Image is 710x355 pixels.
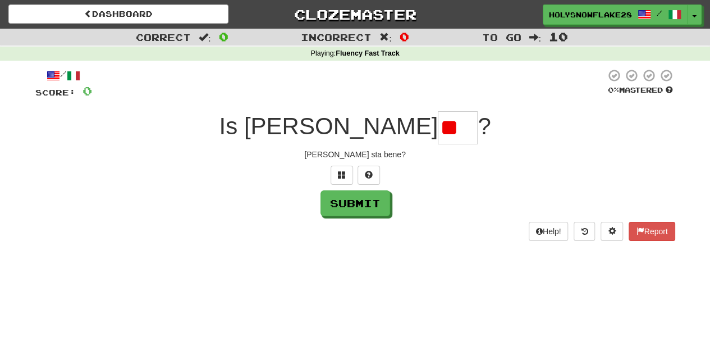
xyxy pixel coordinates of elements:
span: Score: [35,88,76,97]
span: : [199,33,211,42]
span: Correct [136,31,191,43]
span: : [379,33,392,42]
button: Submit [320,190,390,216]
span: To go [482,31,521,43]
button: Report [629,222,675,241]
span: ? [478,113,491,139]
span: / [657,9,662,17]
span: 0 % [608,85,619,94]
a: Clozemaster [245,4,465,24]
div: Mastered [606,85,675,95]
button: Round history (alt+y) [574,222,595,241]
div: [PERSON_NAME] sta bene? [35,149,675,160]
div: / [35,69,92,83]
span: 0 [219,30,228,43]
span: 0 [400,30,409,43]
button: Single letter hint - you only get 1 per sentence and score half the points! alt+h [358,166,380,185]
strong: Fluency Fast Track [336,49,399,57]
button: Help! [529,222,569,241]
span: Incorrect [301,31,372,43]
span: 10 [549,30,568,43]
span: HolySnowflake2813 [549,10,632,20]
span: : [529,33,541,42]
span: Is [PERSON_NAME] [219,113,438,139]
a: HolySnowflake2813 / [543,4,688,25]
button: Switch sentence to multiple choice alt+p [331,166,353,185]
a: Dashboard [8,4,228,24]
span: 0 [83,84,92,98]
